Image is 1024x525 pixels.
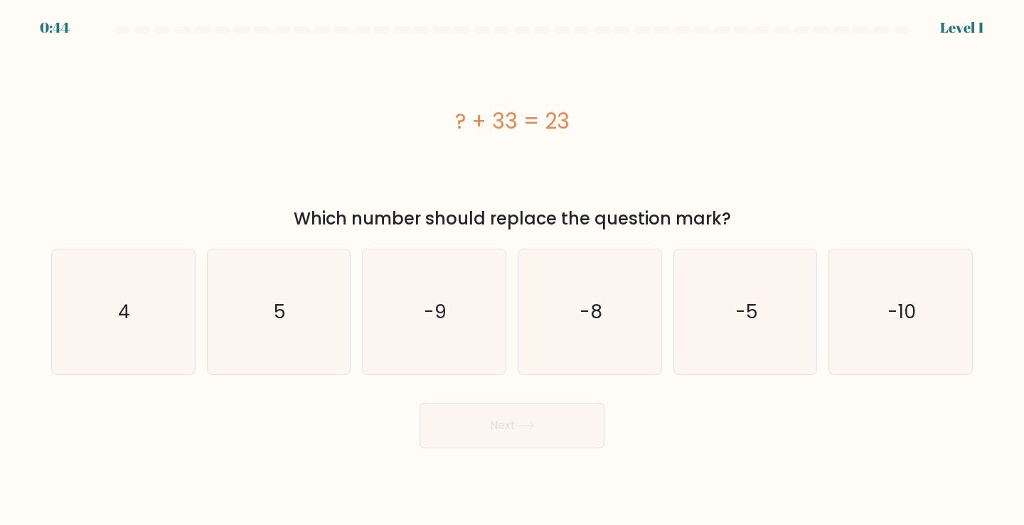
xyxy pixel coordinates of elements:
div: ? + 33 = 23 [51,105,973,137]
text: -9 [424,298,447,325]
text: -5 [735,298,758,325]
button: Next [420,403,604,448]
div: Level 1 [940,17,984,38]
text: -8 [580,298,602,325]
text: 4 [119,298,131,325]
text: -10 [887,298,916,325]
text: 5 [274,298,286,325]
div: 0:44 [40,17,70,38]
div: Which number should replace the question mark? [60,206,964,232]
